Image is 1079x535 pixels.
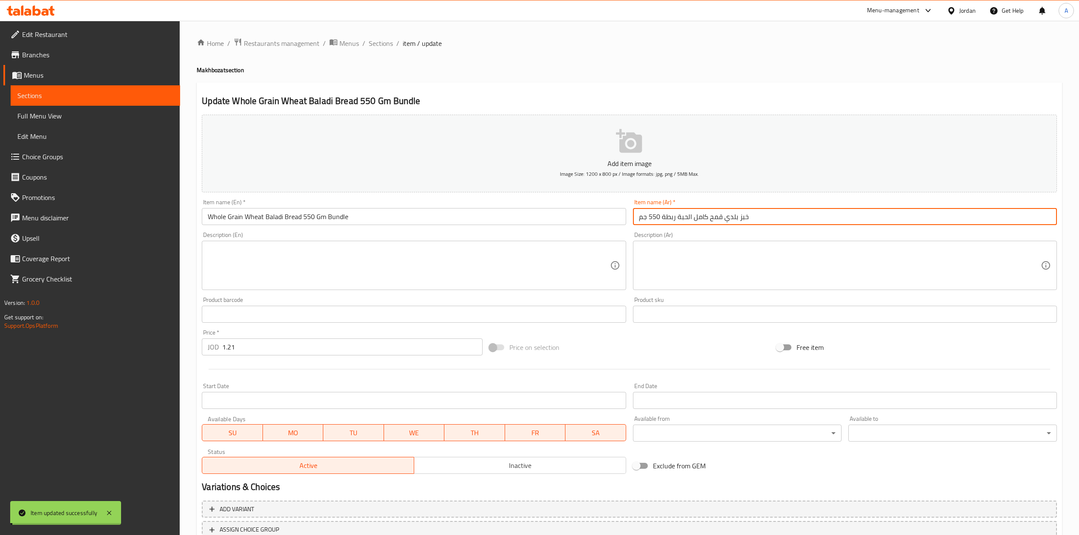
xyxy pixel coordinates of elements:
span: Version: [4,297,25,308]
span: Inactive [418,459,623,472]
button: Active [202,457,414,474]
li: / [227,38,230,48]
span: Branches [22,50,173,60]
h2: Variations & Choices [202,481,1057,493]
input: Please enter product barcode [202,306,626,323]
span: Active [206,459,411,472]
span: Upsell [22,233,173,243]
a: Menus [3,65,180,85]
span: Menu disclaimer [22,213,173,223]
button: Inactive [414,457,626,474]
a: Sections [369,38,393,48]
span: Grocery Checklist [22,274,173,284]
a: Promotions [3,187,180,208]
span: Coupons [22,172,173,182]
p: Add item image [215,158,1044,169]
li: / [323,38,326,48]
a: Coverage Report [3,248,180,269]
span: Sections [17,90,173,101]
button: MO [263,424,324,441]
div: Jordan [959,6,976,15]
span: Menus [24,70,173,80]
a: Full Menu View [11,106,180,126]
span: TH [448,427,502,439]
button: Add variant [202,501,1057,518]
span: Promotions [22,192,173,203]
span: TU [327,427,381,439]
span: MO [266,427,320,439]
span: Menus [339,38,359,48]
a: Choice Groups [3,146,180,167]
span: A [1065,6,1068,15]
a: Menu disclaimer [3,208,180,228]
a: Edit Menu [11,126,180,146]
button: SU [202,424,263,441]
input: Enter name Ar [633,208,1057,225]
li: / [396,38,399,48]
button: TU [323,424,384,441]
span: Exclude from GEM [653,461,706,471]
span: Add variant [220,504,254,515]
a: Edit Restaurant [3,24,180,45]
span: SU [206,427,259,439]
span: Image Size: 1200 x 800 px / Image formats: jpg, png / 5MB Max. [560,169,699,179]
span: Get support on: [4,312,43,323]
a: Coupons [3,167,180,187]
span: Edit Menu [17,131,173,141]
a: Home [197,38,224,48]
a: Upsell [3,228,180,248]
span: Free item [797,342,824,352]
h2: Update Whole Grain Wheat Baladi Bread 550 Gm Bundle [202,95,1057,107]
span: SA [569,427,623,439]
span: ASSIGN CHOICE GROUP [220,524,279,535]
button: SA [565,424,626,441]
span: 1.0.0 [26,297,40,308]
button: FR [505,424,566,441]
span: Edit Restaurant [22,29,173,39]
button: Add item imageImage Size: 1200 x 800 px / Image formats: jpg, png / 5MB Max. [202,115,1057,192]
span: WE [387,427,441,439]
input: Enter name En [202,208,626,225]
div: ​ [633,425,842,442]
a: Support.OpsPlatform [4,320,58,331]
span: FR [508,427,562,439]
a: Sections [11,85,180,106]
li: / [362,38,365,48]
span: Price on selection [509,342,559,352]
span: Coverage Report [22,253,173,264]
span: item / update [403,38,442,48]
div: ​ [848,425,1057,442]
button: TH [444,424,505,441]
div: Item updated successfully [31,508,97,518]
a: Menus [329,38,359,49]
span: Restaurants management [244,38,319,48]
button: WE [384,424,445,441]
input: Please enter price [222,338,482,355]
span: Choice Groups [22,152,173,162]
div: Menu-management [867,6,919,16]
span: Full Menu View [17,111,173,121]
nav: breadcrumb [197,38,1062,49]
a: Restaurants management [234,38,319,49]
input: Please enter product sku [633,306,1057,323]
a: Grocery Checklist [3,269,180,289]
h4: Makhbozat section [197,66,1062,74]
a: Branches [3,45,180,65]
p: JOD [208,342,219,352]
